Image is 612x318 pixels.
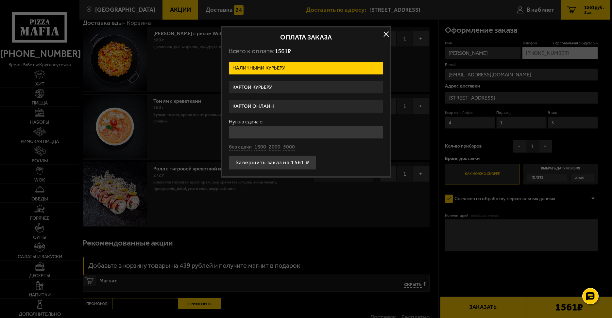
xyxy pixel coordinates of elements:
[275,47,291,55] span: 1561 ₽
[229,155,316,170] button: Завершить заказ на 1561 ₽
[229,100,383,113] label: Картой онлайн
[229,34,383,40] h2: Оплата заказа
[229,144,252,151] button: без сдачи
[229,47,383,55] p: Всего к оплате:
[254,144,266,151] button: 1600
[229,119,383,124] label: Нужна сдача с:
[283,144,295,151] button: 5000
[229,62,383,74] label: Наличными курьеру
[269,144,280,151] button: 2000
[229,81,383,94] label: Картой курьеру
